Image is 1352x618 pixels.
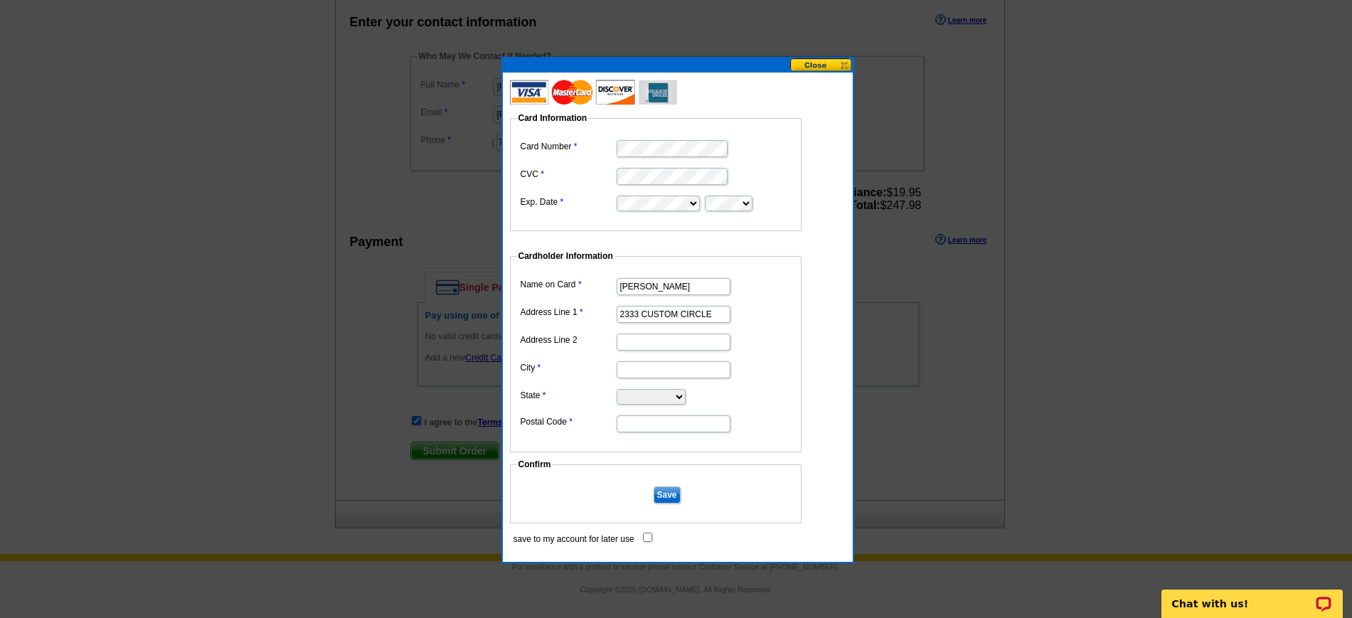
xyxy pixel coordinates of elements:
img: acceptedCards.gif [510,80,677,105]
label: Name on Card [521,278,615,291]
input: Save [654,486,681,504]
label: save to my account for later use [513,533,634,545]
label: Exp. Date [521,196,615,208]
label: State [521,389,615,402]
legend: Cardholder Information [517,250,614,262]
label: Postal Code [521,415,615,428]
legend: Card Information [517,112,589,124]
label: City [521,361,615,374]
label: Card Number [521,140,615,153]
iframe: LiveChat chat widget [1152,573,1352,618]
label: Address Line 2 [521,334,615,346]
legend: Confirm [517,458,553,471]
label: CVC [521,168,615,181]
label: Address Line 1 [521,306,615,319]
